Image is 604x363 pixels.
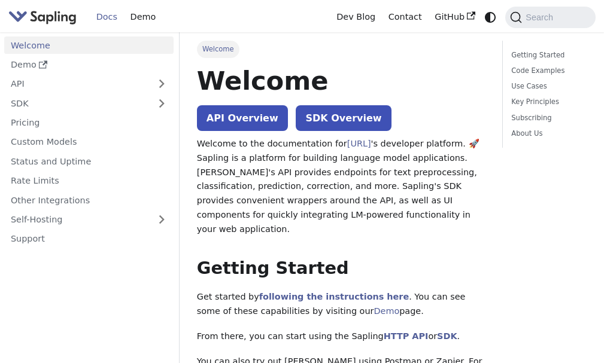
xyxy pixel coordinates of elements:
button: Expand sidebar category 'SDK' [150,94,174,112]
a: Welcome [4,36,174,54]
a: Sapling.aiSapling.ai [8,8,81,26]
a: Dev Blog [330,8,381,26]
a: Demo [4,56,174,74]
a: About Us [511,128,582,139]
p: Get started by . You can see some of these capabilities by visiting our page. [197,290,485,319]
a: Rate Limits [4,172,174,190]
a: Use Cases [511,81,582,92]
h2: Getting Started [197,258,485,279]
a: Pricing [4,114,174,132]
button: Search (Command+K) [505,7,595,28]
a: Status and Uptime [4,152,174,170]
a: Demo [124,8,162,26]
a: API Overview [197,105,288,131]
a: following the instructions here [259,292,409,301]
span: Welcome [197,41,239,57]
a: HTTP API [384,331,429,341]
a: SDK [4,94,150,112]
a: Key Principles [511,96,582,108]
a: API [4,75,150,93]
a: Custom Models [4,133,174,151]
a: Docs [90,8,124,26]
a: Getting Started [511,50,582,61]
a: Self-Hosting [4,211,174,228]
nav: Breadcrumbs [197,41,485,57]
span: Search [522,13,560,22]
p: From there, you can start using the Sapling or . [197,330,485,344]
a: Code Examples [511,65,582,77]
a: Contact [382,8,429,26]
a: SDK [437,331,457,341]
button: Expand sidebar category 'API' [150,75,174,93]
img: Sapling.ai [8,8,77,26]
a: GitHub [428,8,481,26]
a: Other Integrations [4,191,174,209]
a: [URL] [347,139,371,148]
button: Switch between dark and light mode (currently system mode) [482,8,499,26]
a: Demo [374,306,399,316]
p: Welcome to the documentation for 's developer platform. 🚀 Sapling is a platform for building lang... [197,137,485,236]
a: Subscribing [511,112,582,124]
a: SDK Overview [296,105,391,131]
h1: Welcome [197,65,485,97]
a: Support [4,230,174,248]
